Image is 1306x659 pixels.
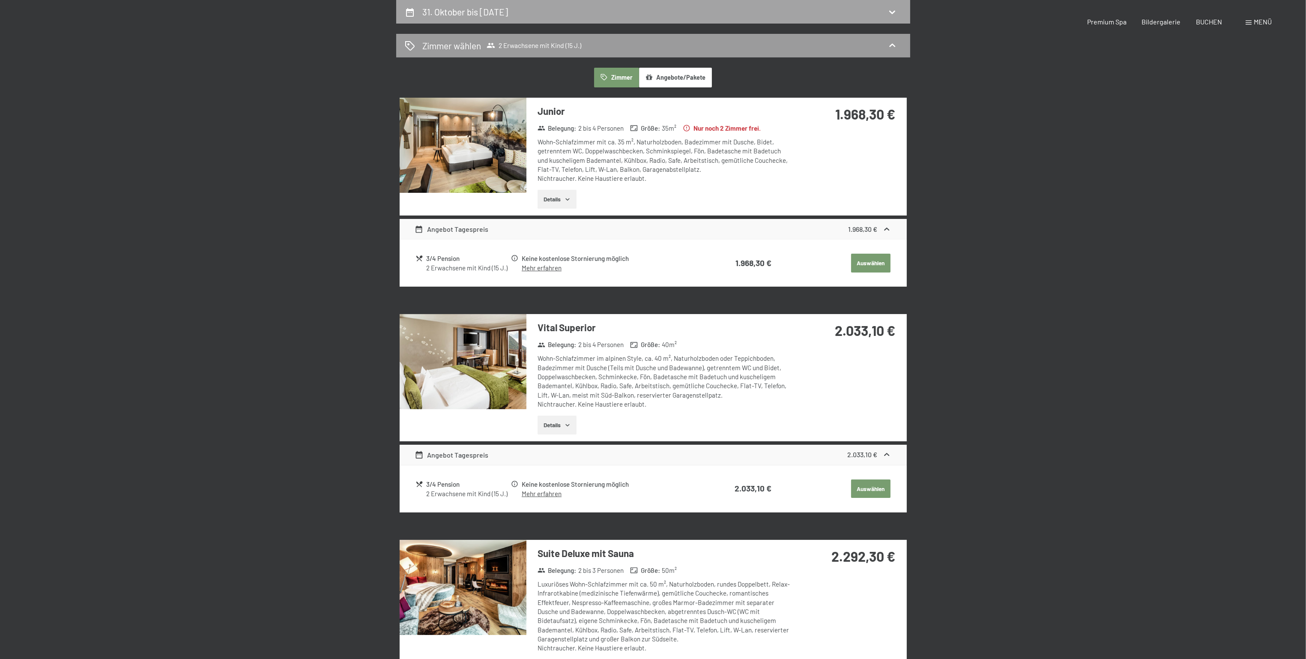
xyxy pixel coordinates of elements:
[662,566,677,575] span: 50 m²
[735,483,771,493] strong: 2.033,10 €
[683,124,761,133] strong: Nur noch 2 Zimmer frei.
[415,450,488,460] div: Angebot Tagespreis
[847,450,877,458] strong: 2.033,10 €
[400,540,526,635] img: mss_renderimg.php
[1087,18,1127,26] a: Premium Spa
[522,254,700,264] div: Keine kostenlose Stornierung möglich
[422,39,481,52] h2: Zimmer wählen
[1254,18,1272,26] span: Menü
[662,340,677,349] span: 40 m²
[487,41,581,50] span: 2 Erwachsene mit Kind (15 J.)
[831,548,895,564] strong: 2.292,30 €
[426,264,510,273] div: 2 Erwachsene mit Kind (15 J.)
[1196,18,1222,26] a: BUCHEN
[538,124,577,133] strong: Belegung :
[522,479,700,489] div: Keine kostenlose Stornierung möglich
[630,340,660,349] strong: Größe :
[578,124,624,133] span: 2 bis 4 Personen
[538,566,577,575] strong: Belegung :
[851,254,891,273] button: Auswählen
[851,479,891,498] button: Auswählen
[538,321,792,334] h3: Vital Superior
[578,340,624,349] span: 2 bis 4 Personen
[422,6,508,17] h2: 31. Oktober bis [DATE]
[522,490,562,497] a: Mehr erfahren
[578,566,624,575] span: 2 bis 3 Personen
[400,314,526,409] img: mss_renderimg.php
[594,68,639,87] button: Zimmer
[630,124,660,133] strong: Größe :
[538,547,792,560] h3: Suite Deluxe mit Sauna
[662,124,676,133] span: 35 m²
[400,98,526,193] img: mss_renderimg.php
[400,219,907,240] div: Angebot Tagespreis1.968,30 €
[426,254,510,264] div: 3/4 Pension
[426,489,510,498] div: 2 Erwachsene mit Kind (15 J.)
[415,224,488,234] div: Angebot Tagespreis
[1142,18,1181,26] a: Bildergalerie
[639,68,712,87] button: Angebote/Pakete
[735,258,771,268] strong: 1.968,30 €
[400,445,907,465] div: Angebot Tagespreis2.033,10 €
[538,138,792,183] div: Wohn-Schlafzimmer mit ca. 35 m², Naturholzboden, Badezimmer mit Dusche, Bidet, getrenntem WC, Dop...
[538,580,792,653] div: Luxuriöses Wohn-Schlafzimmer mit ca. 50 m², Naturholzboden, rundes Doppelbett, Relax-Infrarotkabi...
[835,106,895,122] strong: 1.968,30 €
[538,354,792,409] div: Wohn-Schlafzimmer im alpinen Style, ca. 40 m², Naturholzboden oder Teppichboden, Badezimmer mit D...
[426,479,510,489] div: 3/4 Pension
[538,416,577,434] button: Details
[835,322,895,338] strong: 2.033,10 €
[538,340,577,349] strong: Belegung :
[522,264,562,272] a: Mehr erfahren
[848,225,877,233] strong: 1.968,30 €
[538,105,792,118] h3: Junior
[538,190,577,209] button: Details
[630,566,660,575] strong: Größe :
